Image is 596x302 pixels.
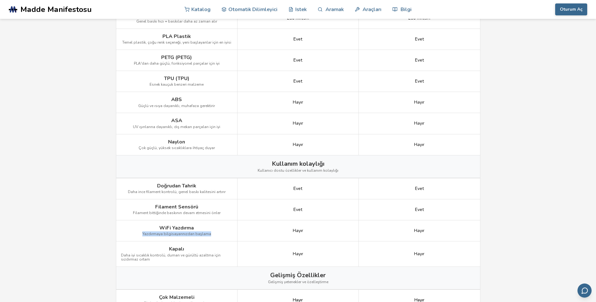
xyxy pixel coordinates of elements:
[268,280,328,284] span: Gelişmiş yetenekler ve özelleştirme
[162,34,191,39] span: PLA Plastik
[414,228,424,233] span: Hayır
[139,146,215,150] span: Çok güçlü, yüksek sıcaklıklara ihtiyaç duyar
[142,232,211,236] span: Yazdırmaya bilgisayarınızdan başlama
[408,16,430,21] span: 250 mm/sn.
[415,58,424,63] span: Evet
[415,207,424,212] span: Evet
[159,294,194,300] span: Çok Malzemeli
[414,251,424,256] span: Hayır
[363,6,381,12] font: Araçları
[133,211,221,215] span: Filament bittiğinde baskının devam etmesini önler
[293,186,302,191] span: Evet
[128,190,226,194] span: Daha ince filament kontrolü, genel baskı kalitesini artırır
[228,6,277,12] font: Otomatik Dilimleyici
[295,6,307,12] font: Istek
[171,97,182,102] span: ABS
[161,55,192,60] span: PETG (PETG)
[122,40,231,45] span: Temel plastik, çoğu renk seçeneği, yeni başlayanlar için en iyisi
[258,169,338,173] span: Kullanıcı dostu özellikler ve kullanım kolaylığı
[168,139,185,145] span: Naylon
[155,204,198,210] span: Filament Sensörü
[293,58,302,63] span: Evet
[293,100,303,105] span: Hayır
[293,37,302,42] span: Evet
[121,253,232,262] span: Daha iyi sıcaklık kontrolü, duman ve gürültü azaltma için sızdırmaz ortam
[157,183,196,189] span: Doğrudan Tahrik
[134,62,220,66] span: PLA'dan daha güçlü, fonksiyonel parçalar için iyi
[171,118,182,123] span: ASA
[150,83,204,87] span: Esnek kauçuk benzeri malzeme
[293,251,303,256] span: Hayır
[272,160,325,167] span: Kullanım kolaylığı
[293,228,303,233] span: Hayır
[325,6,344,12] font: Aramak
[270,272,326,279] span: Gelişmiş Özellikler
[293,142,303,147] span: Hayır
[191,6,211,12] font: Katalog
[20,5,92,14] span: Madde Manifestosu
[293,121,303,126] span: Hayır
[415,79,424,84] span: Evet
[414,121,424,126] span: Hayır
[159,225,194,231] span: WiFi Yazdırma
[136,19,217,24] span: Genel baskı hızı = baskılar daha az zaman alır
[401,6,412,12] font: Bilgi
[169,246,184,252] span: Kapalı
[414,100,424,105] span: Hayır
[555,3,587,15] button: Oturum Aç
[414,142,424,147] span: Hayır
[415,37,424,42] span: Evet
[415,186,424,191] span: Evet
[133,125,220,129] span: UV ışınlarına dayanıklı, dış mekan parçaları için iyi
[138,104,215,108] span: Güçlü ve ısıya dayanıklı, muhafaza gerektirir
[287,16,309,21] span: 250 mm/sn.
[293,79,302,84] span: Evet
[293,207,302,212] span: Evet
[577,283,592,298] button: E-posta ile geri bildirim gönderin
[164,76,189,81] span: TPU (TPU)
